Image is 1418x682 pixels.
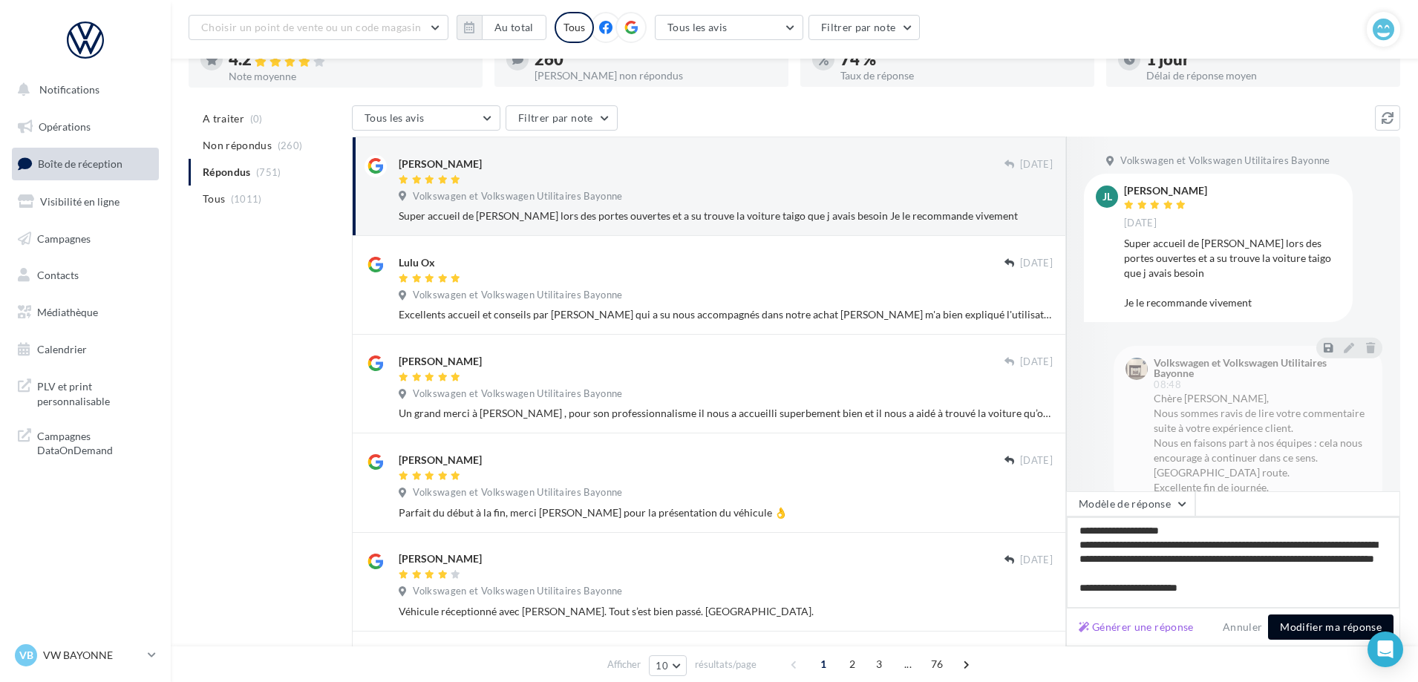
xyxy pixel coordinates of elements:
[9,420,162,464] a: Campagnes DataOnDemand
[1146,71,1388,81] div: Délai de réponse moyen
[695,658,757,672] span: résultats/page
[1124,236,1341,310] div: Super accueil de [PERSON_NAME] lors des portes ouvertes et a su trouve la voiture taigo que j ava...
[808,15,921,40] button: Filtrer par note
[38,157,122,170] span: Boîte de réception
[9,111,162,142] a: Opérations
[352,105,500,131] button: Tous les avis
[656,660,668,672] span: 10
[413,387,622,401] span: Volkswagen et Volkswagen Utilitaires Bayonne
[1124,217,1157,230] span: [DATE]
[506,105,618,131] button: Filtrer par note
[9,260,162,291] a: Contacts
[413,190,622,203] span: Volkswagen et Volkswagen Utilitaires Bayonne
[1154,358,1368,378] div: Volkswagen et Volkswagen Utilitaires Bayonne
[1020,158,1053,171] span: [DATE]
[535,71,777,81] div: [PERSON_NAME] non répondus
[1154,391,1370,495] div: Chère [PERSON_NAME], Nous sommes ravis de lire votre commentaire suite à votre expérience client....
[1124,186,1207,196] div: [PERSON_NAME]
[896,652,920,676] span: ...
[655,15,803,40] button: Tous les avis
[1020,355,1053,369] span: [DATE]
[1102,189,1112,204] span: Jl
[811,652,835,676] span: 1
[19,648,33,663] span: VB
[203,191,225,206] span: Tous
[1020,554,1053,567] span: [DATE]
[840,71,1082,81] div: Taux de réponse
[535,51,777,68] div: 260
[189,15,448,40] button: Choisir un point de vente ou un code magasin
[1020,454,1053,468] span: [DATE]
[413,585,622,598] span: Volkswagen et Volkswagen Utilitaires Bayonne
[399,255,435,270] div: Lulu Ox
[9,186,162,217] a: Visibilité en ligne
[840,652,864,676] span: 2
[399,604,1053,619] div: Véhicule réceptionné avec [PERSON_NAME]. Tout s’est bien passé. [GEOGRAPHIC_DATA].
[37,343,87,355] span: Calendrier
[1066,491,1195,517] button: Modèle de réponse
[37,269,79,281] span: Contacts
[43,648,142,663] p: VW BAYONNE
[399,551,482,566] div: [PERSON_NAME]
[555,12,594,43] div: Tous
[413,289,622,302] span: Volkswagen et Volkswagen Utilitaires Bayonne
[399,406,1053,421] div: Un grand merci à [PERSON_NAME] , pour son professionnalisme il nous a accueilli superbement bien ...
[37,306,98,318] span: Médiathèque
[1146,51,1388,68] div: 1 jour
[1217,618,1268,636] button: Annuler
[9,297,162,328] a: Médiathèque
[399,307,1053,322] div: Excellents accueil et conseils par [PERSON_NAME] qui a su nous accompagnés dans notre achat [PERS...
[229,71,471,82] div: Note moyenne
[9,370,162,414] a: PLV et print personnalisable
[203,138,272,153] span: Non répondus
[867,652,891,676] span: 3
[39,120,91,133] span: Opérations
[399,209,1053,223] div: Super accueil de [PERSON_NAME] lors des portes ouvertes et a su trouve la voiture taigo que j ava...
[840,51,1082,68] div: 74 %
[37,232,91,244] span: Campagnes
[649,655,687,676] button: 10
[1368,632,1403,667] div: Open Intercom Messenger
[457,15,546,40] button: Au total
[278,140,303,151] span: (260)
[201,21,421,33] span: Choisir un point de vente ou un code magasin
[1120,154,1330,168] span: Volkswagen et Volkswagen Utilitaires Bayonne
[203,111,244,126] span: A traiter
[9,223,162,255] a: Campagnes
[9,334,162,365] a: Calendrier
[399,453,482,468] div: [PERSON_NAME]
[9,148,162,180] a: Boîte de réception
[1268,614,1394,640] button: Modifier ma réponse
[40,195,120,208] span: Visibilité en ligne
[365,111,425,124] span: Tous les avis
[37,376,153,408] span: PLV et print personnalisable
[925,652,950,676] span: 76
[37,426,153,458] span: Campagnes DataOnDemand
[231,193,262,205] span: (1011)
[667,21,728,33] span: Tous les avis
[1073,618,1200,636] button: Générer une réponse
[1154,380,1181,390] span: 08:48
[607,658,641,672] span: Afficher
[12,641,159,669] a: VB VW BAYONNE
[9,74,156,105] button: Notifications
[229,51,471,68] div: 4.2
[39,83,99,96] span: Notifications
[399,505,1053,520] div: Parfait du début à la fin, merci [PERSON_NAME] pour la présentation du véhicule 👌
[250,113,263,125] span: (0)
[1020,257,1053,270] span: [DATE]
[399,157,482,171] div: [PERSON_NAME]
[399,354,482,369] div: [PERSON_NAME]
[482,15,546,40] button: Au total
[413,486,622,499] span: Volkswagen et Volkswagen Utilitaires Bayonne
